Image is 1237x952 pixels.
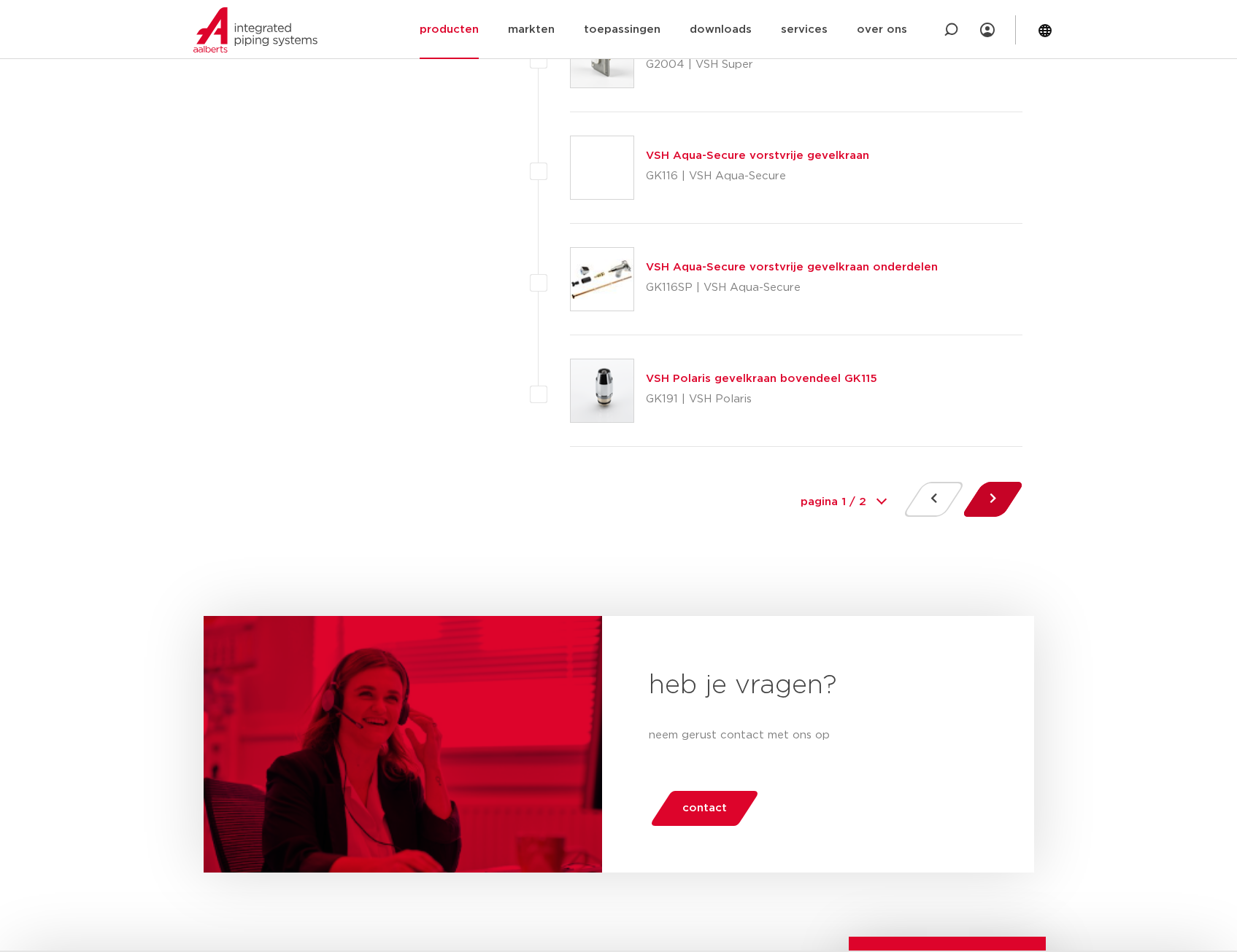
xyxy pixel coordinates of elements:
[646,388,877,411] p: GK191 | VSH Polaris
[649,791,760,826] a: contact
[646,373,877,384] a: VSH Polaris gevelkraan bovendeel GK115
[571,359,633,422] img: Thumbnail for VSH Polaris gevelkraan bovendeel GK115
[571,248,633,311] img: Thumbnail for VSH Aqua-Secure vorstvrije gevelkraan onderdelen
[571,136,633,199] img: Thumbnail for VSH Aqua-Secure vorstvrije gevelkraan
[646,276,938,300] p: GK116SP | VSH Aqua-Secure
[646,53,853,77] p: G2004 | VSH Super
[649,727,987,744] p: neem gerust contact met ons op
[649,668,987,703] h2: heb je vragen?
[646,150,869,161] a: VSH Aqua-Secure vorstvrije gevelkraan
[682,797,727,820] span: contact
[646,165,869,188] p: GK116 | VSH Aqua-Secure
[646,262,938,273] a: VSH Aqua-Secure vorstvrije gevelkraan onderdelen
